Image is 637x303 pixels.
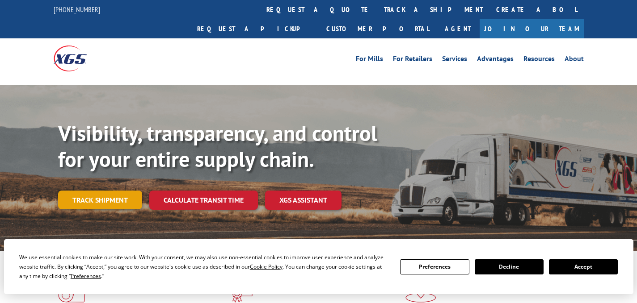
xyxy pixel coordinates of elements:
[250,263,283,270] span: Cookie Policy
[475,259,544,274] button: Decline
[393,55,432,65] a: For Retailers
[58,191,142,209] a: Track shipment
[54,5,100,14] a: [PHONE_NUMBER]
[400,259,469,274] button: Preferences
[4,239,633,294] div: Cookie Consent Prompt
[190,19,320,38] a: Request a pickup
[356,55,383,65] a: For Mills
[320,19,436,38] a: Customer Portal
[19,253,389,281] div: We use essential cookies to make our site work. With your consent, we may also use non-essential ...
[477,55,514,65] a: Advantages
[71,272,101,280] span: Preferences
[149,191,258,210] a: Calculate transit time
[442,55,467,65] a: Services
[480,19,584,38] a: Join Our Team
[58,119,377,173] b: Visibility, transparency, and control for your entire supply chain.
[549,259,618,274] button: Accept
[565,55,584,65] a: About
[523,55,555,65] a: Resources
[265,191,342,210] a: XGS ASSISTANT
[436,19,480,38] a: Agent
